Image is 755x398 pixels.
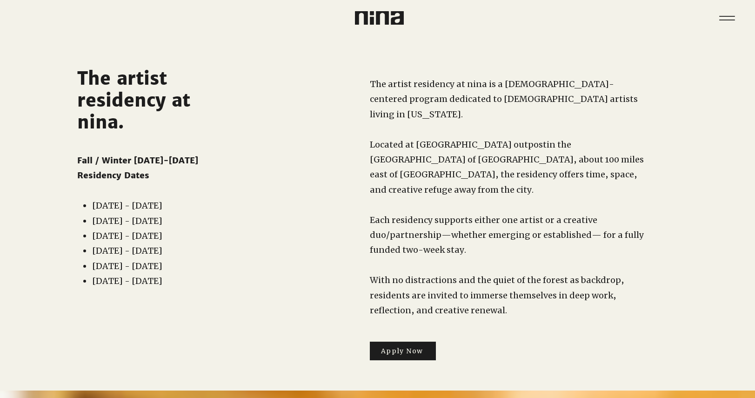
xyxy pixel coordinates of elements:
span: [DATE] - [DATE] [92,245,162,256]
span: [DATE] - [DATE] [92,261,162,271]
span: Fall / Winter [DATE]-[DATE] Residency Dates [77,155,198,181]
button: Menu [713,4,741,32]
span: [DATE] - [DATE] [92,276,162,286]
span: [DATE] - [DATE] [92,200,162,211]
nav: Site [713,4,741,32]
span: The artist residency at nina. [77,67,190,133]
span: [DATE] - [DATE] [92,230,162,241]
span: in the [GEOGRAPHIC_DATA] of [GEOGRAPHIC_DATA], about 100 miles east of [GEOGRAPHIC_DATA], the res... [370,139,644,195]
span: Each residency supports either one artist or a creative duo/partnership—whether emerging or estab... [370,215,644,256]
span: [DATE] - [DATE] [92,216,162,226]
span: Apply Now [381,347,423,355]
span: Located at [GEOGRAPHIC_DATA] outpost [370,139,547,150]
a: Apply Now [370,342,436,360]
img: Nina Logo CMYK_Charcoal.png [355,11,404,25]
span: With no distractions and the quiet of the forest as backdrop, residents are invited to immerse th... [370,275,624,316]
span: The artist residency at nina is a [DEMOGRAPHIC_DATA]-centered program dedicated to [DEMOGRAPHIC_D... [370,79,638,120]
